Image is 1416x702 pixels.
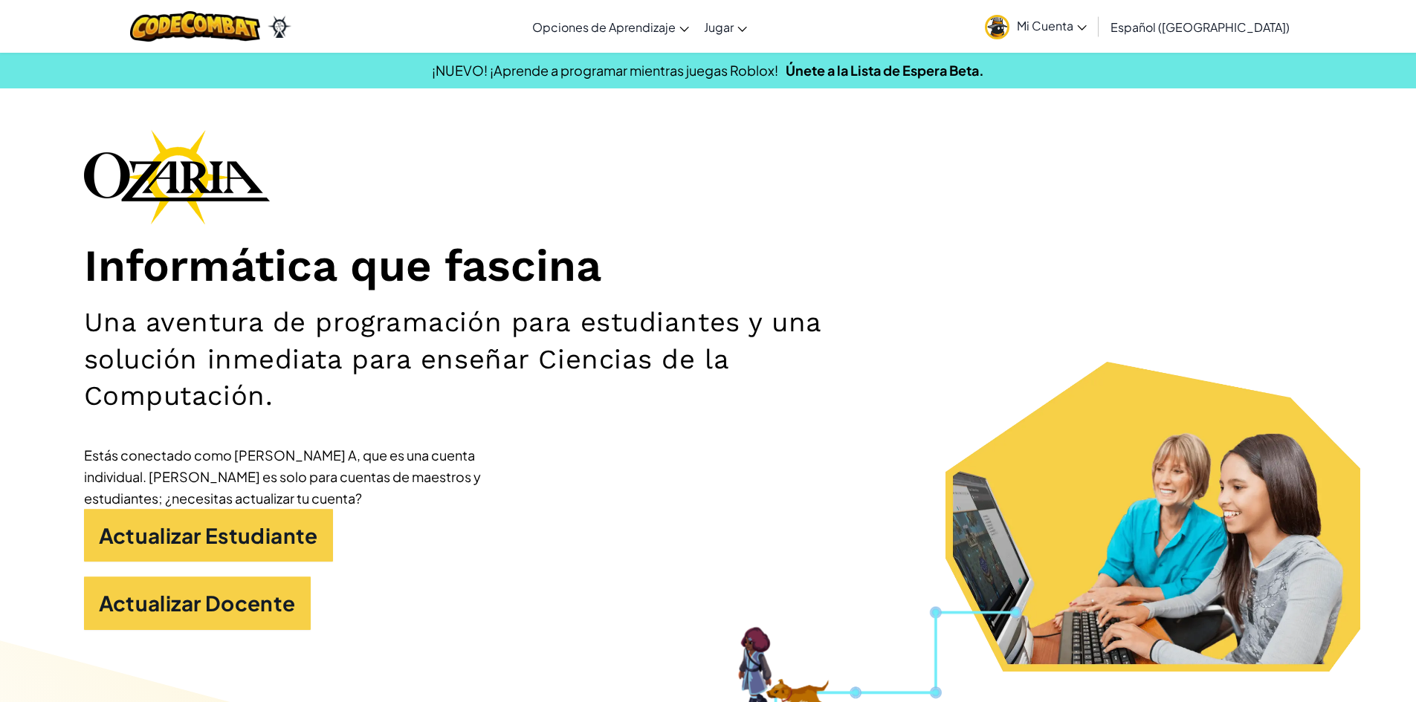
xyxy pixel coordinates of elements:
[1103,7,1297,47] a: Español ([GEOGRAPHIC_DATA])
[1017,18,1087,33] span: Mi Cuenta
[84,444,530,509] div: Estás conectado como [PERSON_NAME] A, que es una cuenta individual. [PERSON_NAME] es solo para cu...
[786,62,984,79] a: Únete a la Lista de Espera Beta.
[525,7,696,47] a: Opciones de Aprendizaje
[84,304,921,414] h2: Una aventura de programación para estudiantes y una solución inmediata para enseñar Ciencias de l...
[84,239,1333,293] h1: Informática que fascina
[268,16,291,38] img: Ozaria
[1111,19,1290,35] span: Español ([GEOGRAPHIC_DATA])
[985,15,1009,39] img: avatar
[84,129,270,224] img: Ozaria branding logo
[432,62,778,79] span: ¡NUEVO! ¡Aprende a programar mientras juegas Roblox!
[704,19,734,35] span: Jugar
[84,509,333,562] a: Actualizar Estudiante
[696,7,754,47] a: Jugar
[532,19,676,35] span: Opciones de Aprendizaje
[977,3,1094,50] a: Mi Cuenta
[130,11,260,42] img: CodeCombat logo
[84,576,311,630] a: Actualizar Docente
